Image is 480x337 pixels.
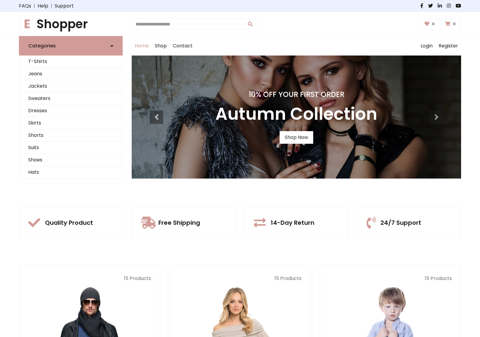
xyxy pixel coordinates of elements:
span: 0 [451,21,457,27]
span: 0 [430,21,436,27]
a: Shop Now [280,131,313,144]
a: 0 [421,18,440,30]
span: | [48,2,55,10]
h5: Quality Product [45,219,93,226]
h3: Autumn Collection [215,104,377,124]
a: Jeans [19,68,122,80]
h5: 14-Day Return [271,219,314,226]
a: 0 [441,18,461,30]
h5: Free Shipping [158,219,200,226]
a: T-Shirts [19,56,122,68]
a: Contact [170,36,196,56]
p: 15 Products [178,275,301,282]
span: E [19,15,35,33]
a: Shorts [19,129,122,142]
p: 15 Products [28,275,151,282]
a: Sweaters [19,92,122,105]
a: Shoes [19,154,122,166]
a: Skirts [19,117,122,129]
a: Categories [19,36,123,56]
span: | [31,2,37,10]
a: FAQs [19,2,31,10]
p: 15 Products [329,275,452,282]
a: Shop [152,36,170,56]
h4: 10% Off Your First Order [215,90,377,99]
h6: Categories [28,43,56,49]
h1: Shopper [19,17,123,31]
a: EShopper [19,17,123,31]
a: Help [37,2,48,10]
a: Home [132,36,152,56]
a: Dresses [19,105,122,117]
a: Register [436,36,461,56]
h5: 24/7 Support [380,219,421,226]
a: Jackets [19,80,122,92]
a: Hats [19,166,122,179]
a: Support [55,2,74,10]
a: Login [418,36,436,56]
a: Suits [19,142,122,154]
